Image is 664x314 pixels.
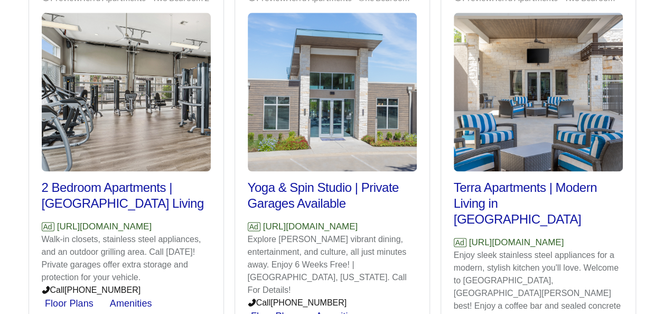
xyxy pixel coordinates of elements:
span: Ad [248,222,260,231]
p: Call [PHONE_NUMBER] [248,297,417,309]
p: Explore [PERSON_NAME] vibrant dining, entertainment, and culture, all just minutes away. Enjoy 6 ... [248,233,417,297]
p: [URL][DOMAIN_NAME] [248,220,417,234]
h2: Yoga & Spin Studio | Private Garages Available [248,180,417,211]
img: Preview_Terra Apartments - Two Bedroom [454,13,623,171]
span: Ad [454,238,466,247]
a: Amenities [110,298,152,309]
img: Preview_Terra Apartments - Two Bedroom 2 [42,13,211,171]
img: Preview_Terra Apartments - One Bedroom [248,13,417,171]
p: [URL][DOMAIN_NAME] [454,236,623,250]
span: Ad [42,222,54,231]
span: phone [42,285,50,294]
p: Walk-in closets, stainless steel appliances, and an outdoor grilling area. Call [DATE]! Private g... [42,233,211,284]
h2: Terra Apartments | Modern Living in [GEOGRAPHIC_DATA] [454,180,623,227]
p: Call [PHONE_NUMBER] [42,284,211,297]
a: Floor Plans [45,298,93,309]
p: [URL][DOMAIN_NAME] [42,220,211,234]
span: phone [248,298,256,307]
h2: 2 Bedroom Apartments | [GEOGRAPHIC_DATA] Living [42,180,211,211]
